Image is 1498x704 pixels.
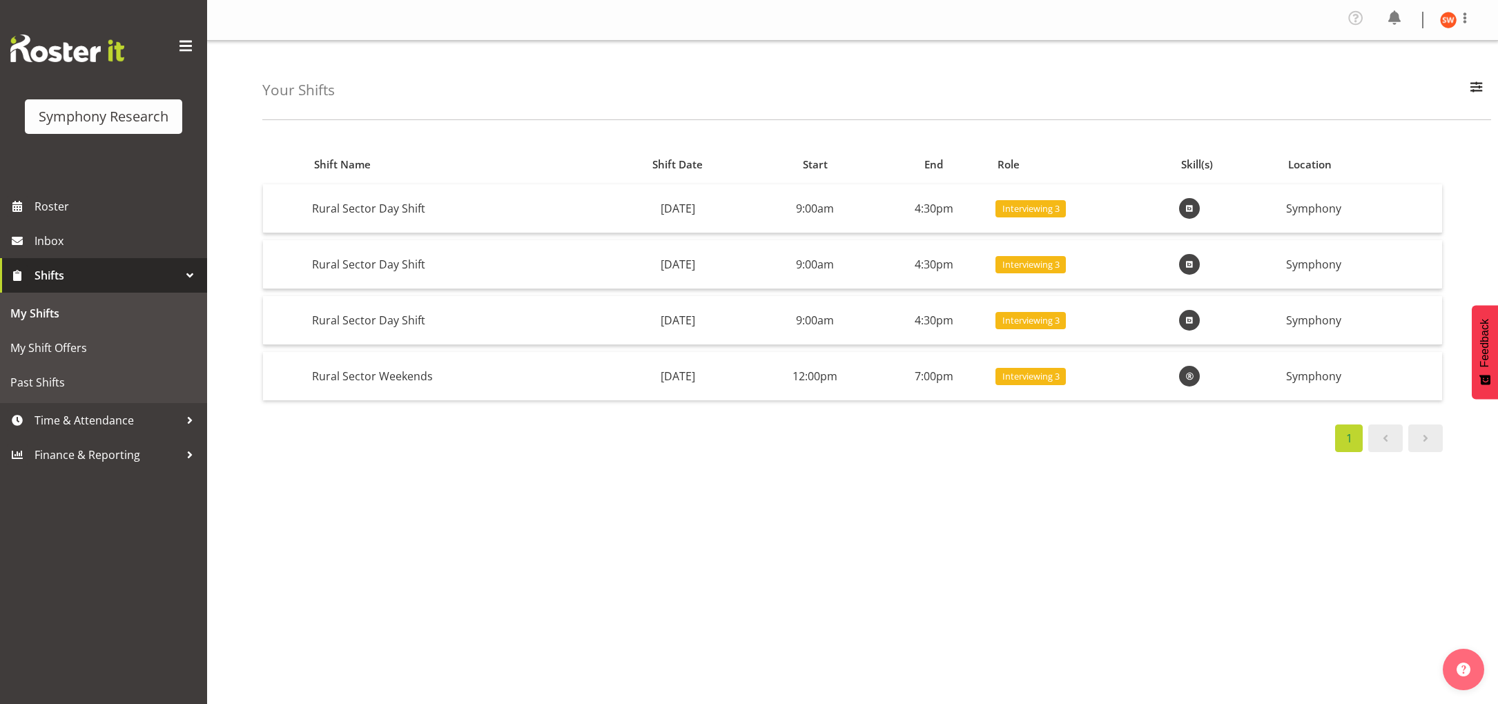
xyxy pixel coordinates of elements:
[1002,202,1060,215] span: Interviewing 3
[10,35,124,62] img: Rosterit website logo
[39,106,168,127] div: Symphony Research
[314,157,595,173] div: Shift Name
[35,231,200,251] span: Inbox
[262,82,335,98] h4: Your Shifts
[3,365,204,400] a: Past Shifts
[752,184,878,233] td: 9:00am
[10,372,197,393] span: Past Shifts
[1440,12,1457,28] img: shannon-whelan11890.jpg
[603,184,752,233] td: [DATE]
[752,240,878,289] td: 9:00am
[886,157,982,173] div: End
[307,296,603,345] td: Rural Sector Day Shift
[603,296,752,345] td: [DATE]
[878,296,990,345] td: 4:30pm
[752,296,878,345] td: 9:00am
[1002,370,1060,383] span: Interviewing 3
[760,157,870,173] div: Start
[1181,157,1272,173] div: Skill(s)
[1281,296,1442,345] td: Symphony
[1002,314,1060,327] span: Interviewing 3
[1479,319,1491,367] span: Feedback
[307,352,603,400] td: Rural Sector Weekends
[1462,75,1491,106] button: Filter Employees
[878,184,990,233] td: 4:30pm
[1281,352,1442,400] td: Symphony
[307,184,603,233] td: Rural Sector Day Shift
[35,196,200,217] span: Roster
[611,157,744,173] div: Shift Date
[35,265,179,286] span: Shifts
[3,331,204,365] a: My Shift Offers
[1457,663,1470,676] img: help-xxl-2.png
[10,338,197,358] span: My Shift Offers
[998,157,1165,173] div: Role
[603,352,752,400] td: [DATE]
[603,240,752,289] td: [DATE]
[35,410,179,431] span: Time & Attendance
[35,444,179,465] span: Finance & Reporting
[1472,305,1498,399] button: Feedback - Show survey
[878,352,990,400] td: 7:00pm
[878,240,990,289] td: 4:30pm
[307,240,603,289] td: Rural Sector Day Shift
[1281,240,1442,289] td: Symphony
[1002,258,1060,271] span: Interviewing 3
[752,352,878,400] td: 12:00pm
[1281,184,1442,233] td: Symphony
[10,303,197,324] span: My Shifts
[1288,157,1434,173] div: Location
[3,296,204,331] a: My Shifts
